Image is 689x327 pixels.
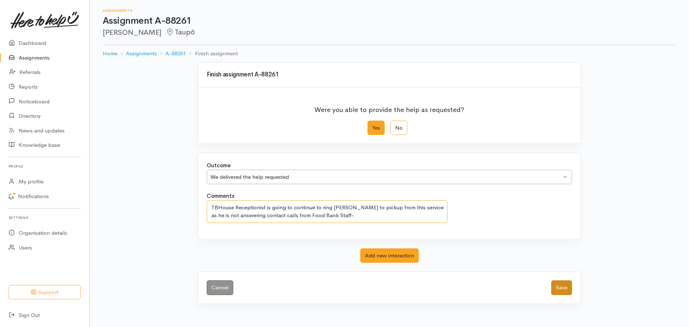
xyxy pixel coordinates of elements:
nav: breadcrumb [103,45,676,62]
label: Yes [367,121,385,135]
label: Comments [207,192,234,200]
h2: [PERSON_NAME] [103,28,676,37]
a: Cancel [207,280,233,295]
button: Save [551,280,572,295]
h1: Assignment A-88261 [103,16,676,26]
a: Assignments [126,50,157,58]
label: Outcome [207,162,231,170]
p: Were you able to provide the help as requested? [314,101,464,115]
h6: Assignments [103,9,676,13]
li: Finish assignment [186,50,238,58]
h6: Settings [9,213,81,223]
span: Taupō [166,28,195,37]
button: Add new interaction [360,248,419,263]
div: We delivered the help requested [210,173,562,181]
a: Home [103,50,117,58]
h3: Finish assignment A-88261 [207,71,572,78]
a: A-88261 [165,50,186,58]
label: No [390,121,407,135]
h6: Profile [9,162,81,171]
button: Support [9,285,81,300]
